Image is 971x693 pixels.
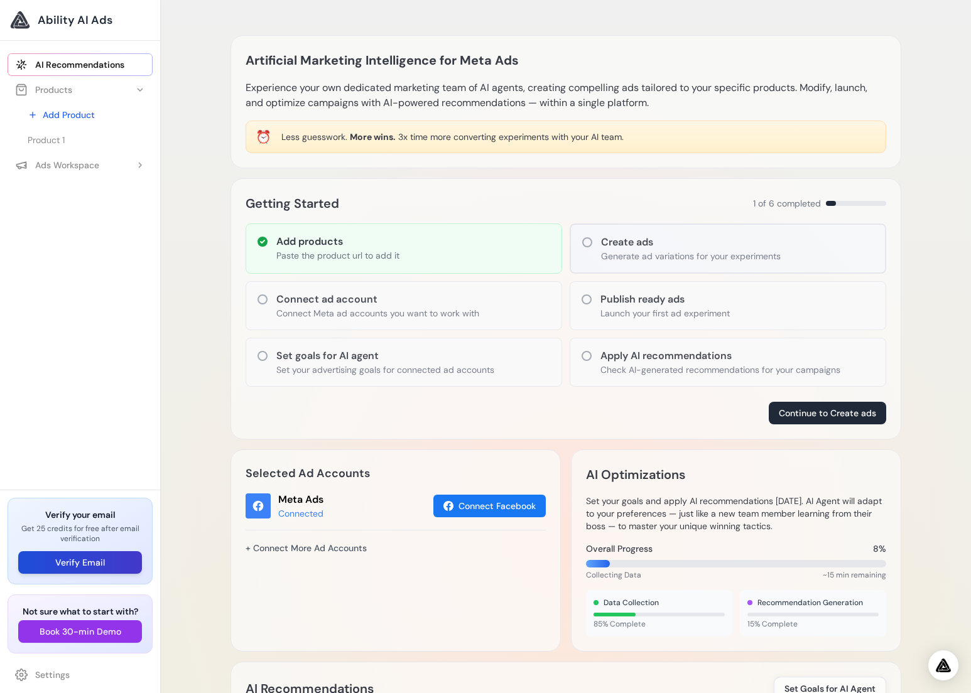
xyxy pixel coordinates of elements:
button: Book 30-min Demo [18,620,142,643]
h3: Set goals for AI agent [276,348,494,363]
p: Check AI-generated recommendations for your campaigns [600,363,840,376]
div: Open Intercom Messenger [928,650,958,680]
div: Meta Ads [278,492,323,507]
span: Overall Progress [586,542,653,555]
span: Less guesswork. [281,131,347,142]
a: AI Recommendations [8,53,153,76]
span: 85% Complete [594,619,725,629]
div: ⏰ [256,128,271,146]
h3: Not sure what to start with? [18,605,142,618]
h3: Publish ready ads [600,292,730,307]
button: Products [8,78,153,101]
span: Collecting Data [586,570,641,580]
p: Paste the product url to add it [276,249,399,262]
a: + Connect More Ad Accounts [246,537,367,559]
span: 1 of 6 completed [753,197,821,210]
h3: Connect ad account [276,292,479,307]
span: 3x time more converting experiments with your AI team. [398,131,624,142]
p: Get 25 credits for free after email verification [18,524,142,544]
span: 15% Complete [747,619,879,629]
h2: AI Optimizations [586,465,685,485]
h3: Verify your email [18,508,142,521]
h3: Create ads [601,235,781,250]
span: ~15 min remaining [823,570,886,580]
h2: Getting Started [246,193,339,213]
h2: Selected Ad Accounts [246,465,546,482]
p: Set your advertising goals for connected ad accounts [276,363,494,376]
span: Ability AI Ads [38,11,112,29]
div: Ads Workspace [15,159,99,171]
span: Data Collection [604,598,659,608]
button: Verify Email [18,551,142,574]
span: More wins. [350,131,396,142]
span: Product 1 [28,134,65,146]
a: Settings [8,663,153,686]
a: Add Product [20,104,153,126]
span: Recommendation Generation [757,598,863,608]
div: Products [15,83,72,96]
div: Connected [278,507,323,520]
p: Set your goals and apply AI recommendations [DATE]. AI Agent will adapt to your preferences — jus... [586,495,886,532]
h3: Apply AI recommendations [600,348,840,363]
a: Product 1 [20,129,153,151]
p: Experience your own dedicated marketing team of AI agents, creating compelling ads tailored to yo... [246,80,886,110]
a: Ability AI Ads [10,10,150,30]
h3: Add products [276,234,399,249]
button: Ads Workspace [8,154,153,176]
p: Connect Meta ad accounts you want to work with [276,307,479,320]
p: Generate ad variations for your experiments [601,250,781,262]
p: Launch your first ad experiment [600,307,730,320]
button: Connect Facebook [433,495,546,517]
button: Continue to Create ads [769,402,886,424]
h1: Artificial Marketing Intelligence for Meta Ads [246,50,519,70]
span: 8% [873,542,886,555]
